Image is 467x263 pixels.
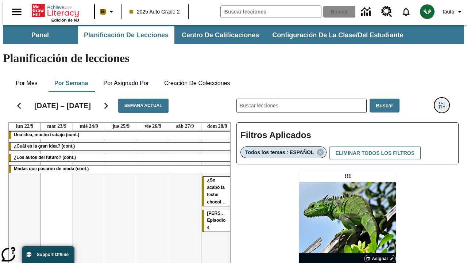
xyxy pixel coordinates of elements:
[118,99,169,113] button: Semana actual
[84,31,169,39] span: Planificación de lecciones
[46,123,68,130] a: 23 de septiembre de 2025
[9,154,233,161] div: ¿Los autos del futuro? (cont.)
[266,26,409,44] button: Configuración de la clase/del estudiante
[439,5,467,18] button: Perfil/Configuración
[364,255,396,262] button: Asignar Elegir fechas
[14,166,89,171] span: Modas que pasaron de moda (cont.)
[377,2,397,22] a: Centro de recursos, Se abrirá en una pestaña nueva.
[158,75,236,92] button: Creación de colecciones
[22,246,74,263] button: Support Offline
[240,146,327,158] div: Eliminar Todos los temas : ESPAÑOL el ítem seleccionado del filtro
[237,99,366,113] input: Buscar lecciones
[51,18,79,22] span: Edición de NJ
[10,96,28,115] button: Regresar
[9,165,233,173] div: Modas que pasaron de moda (cont.)
[49,75,94,92] button: Por semana
[6,1,27,23] button: Abrir el menú lateral
[435,98,449,113] button: Menú lateral de filtros
[420,4,435,19] img: avatar image
[9,143,233,150] div: ¿Cuál es la gran idea? (cont.)
[397,2,416,21] a: Notificaciones
[8,75,45,92] button: Por mes
[207,211,246,230] span: Elena Menope: Episodio 4
[221,6,321,18] input: Buscar campo
[32,3,79,22] div: Portada
[342,170,354,182] div: Lección arrastrable: Lluvia de iguanas
[202,210,232,232] div: Elena Menope: Episodio 4
[15,123,35,130] a: 22 de septiembre de 2025
[202,177,232,206] div: ¿Se acabó la leche chocolateada?
[272,31,403,39] span: Configuración de la clase/del estudiante
[240,126,455,144] h2: Filtros Aplicados
[14,132,79,137] span: Una idea, mucho trabajo (cont.)
[97,5,119,18] button: Boost El color de la clase es anaranjado claro. Cambiar el color de la clase.
[372,255,388,262] span: Asignar
[182,31,259,39] span: Centro de calificaciones
[370,99,399,113] button: Buscar
[357,2,377,22] a: Centro de información
[245,149,314,155] span: Todos los temas : ESPAÑOL
[78,26,174,44] button: Planificación de lecciones
[34,101,91,110] h2: [DATE] – [DATE]
[9,131,233,139] div: Una idea, mucho trabajo (cont.)
[206,123,229,130] a: 28 de septiembre de 2025
[329,146,421,160] button: Eliminar todos los filtros
[14,155,76,160] span: ¿Los autos del futuro? (cont.)
[3,25,464,44] div: Subbarra de navegación
[3,52,464,65] h1: Planificación de lecciones
[32,3,79,18] a: Portada
[111,123,131,130] a: 25 de septiembre de 2025
[416,2,439,21] button: Escoja un nuevo avatar
[207,178,238,205] span: ¿Se acabó la leche chocolateada?
[130,8,180,16] span: 2025 Auto Grade 2
[143,123,163,130] a: 26 de septiembre de 2025
[236,122,459,165] div: Filtros Aplicados
[37,252,69,257] span: Support Offline
[97,75,155,92] button: Por asignado por
[78,123,100,130] a: 24 de septiembre de 2025
[175,123,196,130] a: 27 de septiembre de 2025
[442,8,454,16] span: Tauto
[101,7,105,16] span: B
[14,144,75,149] span: ¿Cuál es la gran idea? (cont.)
[176,26,265,44] button: Centro de calificaciones
[3,26,410,44] div: Subbarra de navegación
[31,31,49,39] span: Panel
[97,96,115,115] button: Seguir
[4,26,77,44] button: Panel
